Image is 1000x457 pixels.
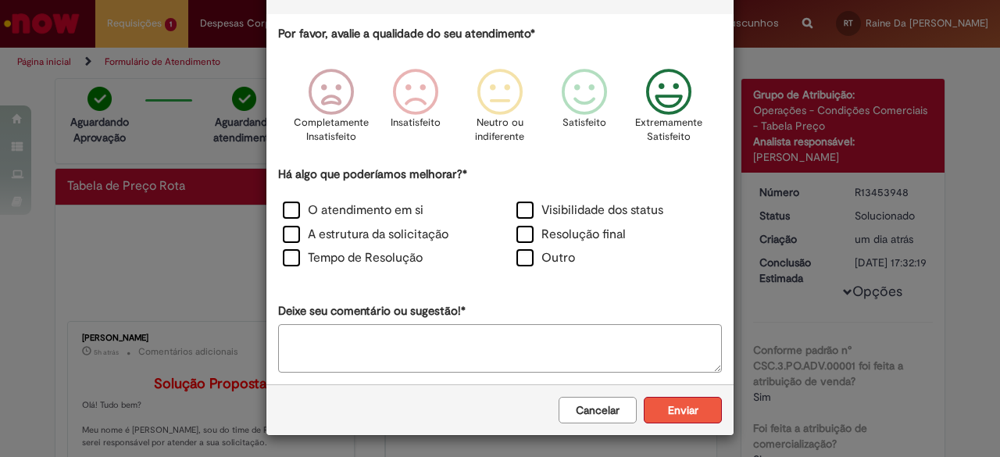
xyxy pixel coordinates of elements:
p: Extremamente Satisfeito [635,116,702,145]
div: Completamente Insatisfeito [291,57,370,164]
div: Há algo que poderíamos melhorar?* [278,166,722,272]
div: Extremamente Satisfeito [629,57,709,164]
label: A estrutura da solicitação [283,226,448,244]
label: Por favor, avalie a qualidade do seu atendimento* [278,26,535,42]
div: Insatisfeito [376,57,455,164]
label: O atendimento em si [283,202,423,220]
p: Insatisfeito [391,116,441,130]
div: Neutro ou indiferente [460,57,540,164]
p: Neutro ou indiferente [472,116,528,145]
label: Outro [516,249,575,267]
button: Enviar [644,397,722,423]
label: Deixe seu comentário ou sugestão!* [278,303,466,320]
label: Visibilidade dos status [516,202,663,220]
label: Resolução final [516,226,626,244]
p: Completamente Insatisfeito [294,116,369,145]
button: Cancelar [559,397,637,423]
label: Tempo de Resolução [283,249,423,267]
p: Satisfeito [562,116,606,130]
div: Satisfeito [545,57,624,164]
